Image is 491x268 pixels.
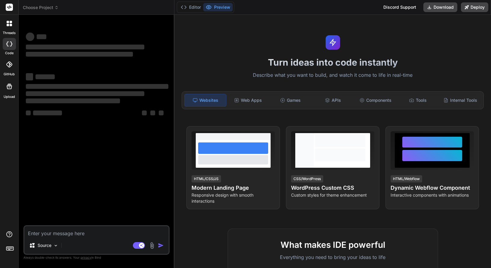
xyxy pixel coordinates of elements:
[26,52,133,57] span: ‌
[37,34,46,39] span: ‌
[270,94,311,107] div: Games
[23,255,170,260] p: Always double-check its answers. Your in Bind
[238,254,428,261] p: Everything you need to bring your ideas to life
[149,242,155,249] img: attachment
[53,243,58,248] img: Pick Models
[423,2,457,12] button: Download
[150,111,155,115] span: ‌
[192,175,221,182] div: HTML/CSS/JS
[4,72,15,77] label: GitHub
[178,71,487,79] p: Describe what you want to build, and watch it come to life in real-time
[26,91,144,96] span: ‌
[5,51,14,56] label: code
[440,94,481,107] div: Internal Tools
[391,184,474,192] h4: Dynamic Webflow Component
[35,74,55,79] span: ‌
[312,94,354,107] div: APIs
[238,238,428,251] h2: What makes IDE powerful
[192,184,275,192] h4: Modern Landing Page
[142,111,147,115] span: ‌
[38,242,51,248] p: Source
[26,73,33,80] span: ‌
[291,184,374,192] h4: WordPress Custom CSS
[158,242,164,248] img: icon
[3,30,16,36] label: threads
[159,111,164,115] span: ‌
[4,94,15,99] label: Upload
[26,45,144,49] span: ‌
[184,94,226,107] div: Websites
[228,94,269,107] div: Web Apps
[26,98,120,103] span: ‌
[26,111,31,115] span: ‌
[23,5,59,11] span: Choose Project
[26,84,168,89] span: ‌
[461,2,488,12] button: Deploy
[178,57,487,68] h1: Turn ideas into code instantly
[192,192,275,204] p: Responsive design with smooth interactions
[291,192,374,198] p: Custom styles for theme enhancement
[33,111,62,115] span: ‌
[391,192,474,198] p: Interactive components with animations
[391,175,422,182] div: HTML/Webflow
[397,94,439,107] div: Tools
[203,3,233,11] button: Preview
[291,175,323,182] div: CSS/WordPress
[380,2,420,12] div: Discord Support
[26,33,34,41] span: ‌
[178,3,203,11] button: Editor
[81,256,91,259] span: privacy
[355,94,396,107] div: Components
